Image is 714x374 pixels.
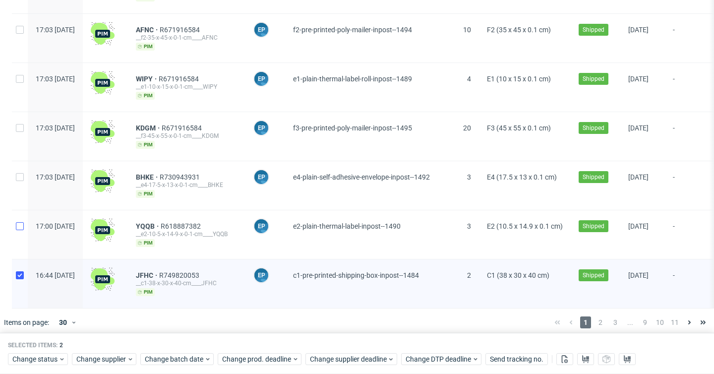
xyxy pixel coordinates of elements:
span: - [673,173,709,198]
span: pim [136,239,155,247]
span: 20 [463,124,471,132]
span: 17:03 [DATE] [36,75,75,83]
span: 3 [467,173,471,181]
span: 2 [467,271,471,279]
span: 10 [654,316,665,328]
span: C1 (38 x 30 x 40 cm) [487,271,549,279]
span: 2 [59,342,63,349]
span: 10 [463,26,471,34]
span: Send tracking no. [490,356,543,363]
span: Shipped [583,173,604,182]
figcaption: EP [254,121,268,135]
span: 16:44 [DATE] [36,271,75,279]
img: wHgJFi1I6lmhQAAAABJRU5ErkJggg== [91,120,115,144]
img: wHgJFi1I6lmhQAAAABJRU5ErkJggg== [91,218,115,242]
span: 3 [610,316,621,328]
span: 1 [580,316,591,328]
span: [DATE] [628,222,649,230]
div: __e4-17-5-x-13-x-0-1-cm____BHKE [136,181,238,189]
span: Items on page: [4,317,49,327]
span: - [673,222,709,247]
img: wHgJFi1I6lmhQAAAABJRU5ErkJggg== [91,71,115,95]
a: R730943931 [160,173,202,181]
span: 3 [467,222,471,230]
button: Send tracking no. [485,354,548,366]
span: [DATE] [628,75,649,83]
span: Change supplier [76,355,127,365]
img: wHgJFi1I6lmhQAAAABJRU5ErkJggg== [91,169,115,193]
a: R618887382 [161,222,203,230]
span: E2 (10.5 x 14.9 x 0.1 cm) [487,222,563,230]
a: BHKE [136,173,160,181]
span: JFHC [136,271,159,279]
span: 9 [640,316,651,328]
span: [DATE] [628,173,649,181]
span: 17:03 [DATE] [36,173,75,181]
img: wHgJFi1I6lmhQAAAABJRU5ErkJggg== [91,22,115,46]
span: f3-pre-printed-poly-mailer-inpost--1495 [293,124,412,132]
span: Change status [12,355,59,365]
div: __c1-38-x-30-x-40-cm____JFHC [136,279,238,287]
span: pim [136,92,155,100]
a: YQQB [136,222,161,230]
figcaption: EP [254,23,268,37]
span: 17:03 [DATE] [36,26,75,34]
div: 30 [53,315,71,329]
span: Shipped [583,25,604,34]
span: c1-pre-printed-shipping-box-inpost--1484 [293,271,419,279]
div: __f2-35-x-45-x-0-1-cm____AFNC [136,34,238,42]
span: E4 (17.5 x 13 x 0.1 cm) [487,173,557,181]
a: AFNC [136,26,160,34]
figcaption: EP [254,219,268,233]
span: Shipped [583,222,604,231]
span: pim [136,190,155,198]
span: - [673,26,709,51]
span: - [673,75,709,100]
span: 4 [467,75,471,83]
a: KDGM [136,124,162,132]
span: 11 [669,316,680,328]
a: R749820053 [159,271,201,279]
span: Shipped [583,124,604,132]
a: R671916584 [160,26,202,34]
span: e4-plain-self-adhesive-envelope-inpost--1492 [293,173,430,181]
span: Change supplier deadline [310,355,387,365]
span: - [673,124,709,149]
span: Shipped [583,74,604,83]
span: f2-pre-printed-poly-mailer-inpost--1494 [293,26,412,34]
figcaption: EP [254,72,268,86]
span: pim [136,288,155,296]
span: E1 (10 x 15 x 0.1 cm) [487,75,551,83]
div: __f3-45-x-55-x-0-1-cm____KDGM [136,132,238,140]
span: 17:00 [DATE] [36,222,75,230]
span: Change batch date [145,355,204,365]
span: [DATE] [628,271,649,279]
span: 17:03 [DATE] [36,124,75,132]
span: e2-plain-thermal-label-inpost--1490 [293,222,401,230]
span: 2 [595,316,606,328]
span: [DATE] [628,124,649,132]
div: __e1-10-x-15-x-0-1-cm____WIPY [136,83,238,91]
img: wHgJFi1I6lmhQAAAABJRU5ErkJggg== [91,267,115,291]
figcaption: EP [254,170,268,184]
figcaption: EP [254,268,268,282]
a: R671916584 [162,124,204,132]
span: Selected items: [8,342,58,350]
a: WIPY [136,75,159,83]
span: F2 (35 x 45 x 0.1 cm) [487,26,551,34]
span: pim [136,43,155,51]
span: [DATE] [628,26,649,34]
a: R671916584 [159,75,201,83]
span: - [673,271,709,296]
